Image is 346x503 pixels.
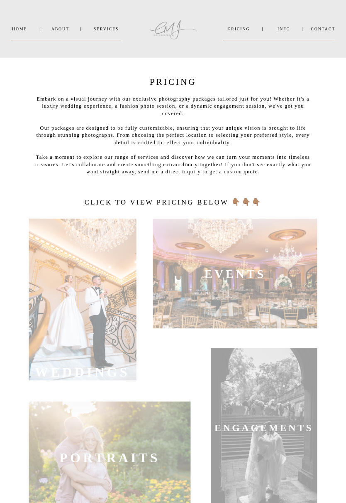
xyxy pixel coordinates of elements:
[80,197,267,206] h2: click to view pricing below 👇🏽👇🏽👇🏽
[59,450,160,465] b: Portraits
[223,27,255,31] a: PRICING
[11,27,28,31] a: Home
[270,27,298,31] a: INFO
[31,95,315,169] p: Embark on a visual journey with our exclusive photography packages tailored just for you! Whether...
[212,420,316,438] a: Engagements
[31,361,134,379] a: WEDDInGS
[311,27,335,31] a: Contact
[51,27,69,31] a: About
[58,447,162,464] a: Portraits
[35,365,130,379] b: WEDDInGS
[92,27,121,31] a: SERVICES
[183,265,287,282] a: EVENTS
[137,75,209,86] h2: PRICING
[214,422,313,433] b: Engagements
[205,267,266,281] b: EVENTS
